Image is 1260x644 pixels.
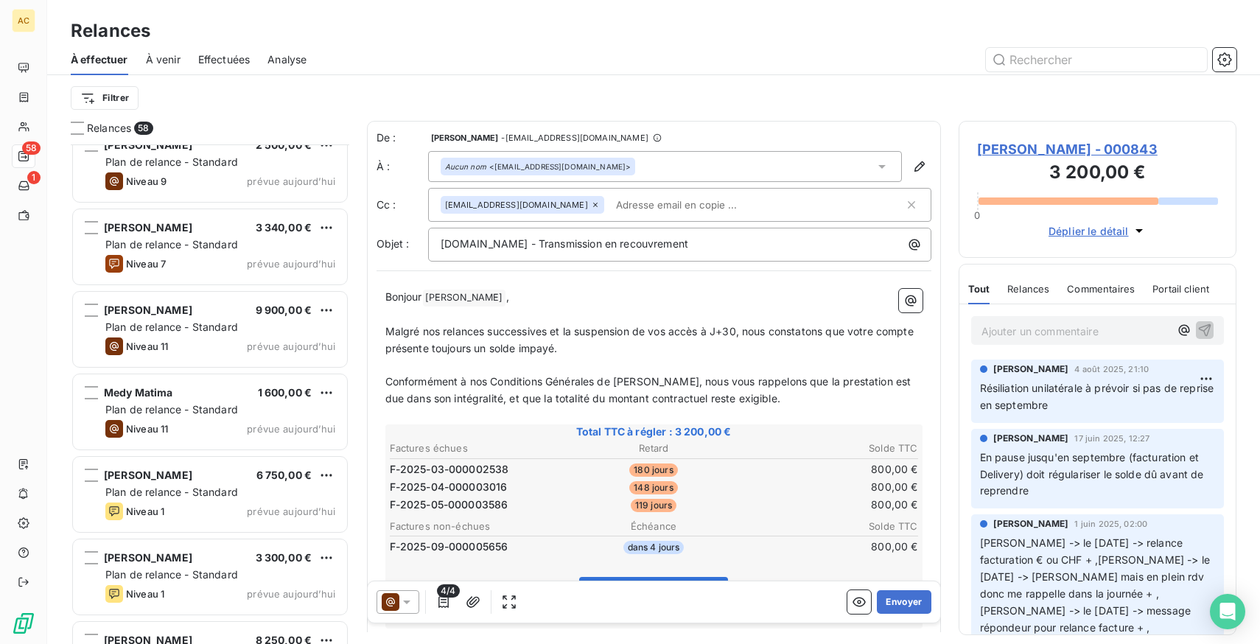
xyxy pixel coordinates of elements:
[389,519,564,534] th: Factures non-échues
[126,175,167,187] span: Niveau 9
[126,505,164,517] span: Niveau 1
[389,539,564,555] td: F-2025-09-000005656
[105,403,238,416] span: Plan de relance - Standard
[105,568,238,581] span: Plan de relance - Standard
[247,258,335,270] span: prévue aujourd’hui
[566,441,741,456] th: Retard
[377,159,428,174] label: À :
[1044,223,1151,239] button: Déplier le détail
[743,539,918,555] td: 800,00 €
[980,451,1207,497] span: En pause jusqu'en septembre (facturation et Delivery) doit régulariser le solde dû avant de repre...
[1152,283,1209,295] span: Portail client
[1074,365,1149,374] span: 4 août 2025, 21:10
[1210,594,1245,629] div: Open Intercom Messenger
[71,52,128,67] span: À effectuer
[126,423,168,435] span: Niveau 11
[631,499,676,512] span: 119 jours
[623,541,685,554] span: dans 4 jours
[445,200,588,209] span: [EMAIL_ADDRESS][DOMAIN_NAME]
[126,588,164,600] span: Niveau 1
[986,48,1207,71] input: Rechercher
[247,505,335,517] span: prévue aujourd’hui
[105,155,238,168] span: Plan de relance - Standard
[629,481,677,494] span: 148 jours
[501,133,648,142] span: - [EMAIL_ADDRESS][DOMAIN_NAME]
[134,122,153,135] span: 58
[247,340,335,352] span: prévue aujourd’hui
[126,340,168,352] span: Niveau 11
[1074,519,1147,528] span: 1 juin 2025, 02:00
[377,130,428,145] span: De :
[445,161,631,172] div: <[EMAIL_ADDRESS][DOMAIN_NAME]>
[974,209,980,221] span: 0
[1049,223,1129,239] span: Déplier le détail
[977,139,1219,159] span: [PERSON_NAME] - 000843
[27,171,41,184] span: 1
[146,52,181,67] span: À venir
[390,480,508,494] span: F-2025-04-000003016
[993,517,1069,531] span: [PERSON_NAME]
[743,441,918,456] th: Solde TTC
[610,194,780,216] input: Adresse email en copie ...
[12,612,35,635] img: Logo LeanPay
[980,382,1217,411] span: Résiliation unilatérale à prévoir si pas de reprise en septembre
[431,133,499,142] span: [PERSON_NAME]
[423,290,505,307] span: [PERSON_NAME]
[1074,434,1149,443] span: 17 juin 2025, 12:27
[993,363,1069,376] span: [PERSON_NAME]
[743,479,918,495] td: 800,00 €
[1007,283,1049,295] span: Relances
[441,237,689,250] span: [DOMAIN_NAME] - Transmission en recouvrement
[385,325,917,354] span: Malgré nos relances successives et la suspension de vos accès à J+30, nous constatons que votre c...
[377,237,410,250] span: Objet :
[389,441,564,456] th: Factures échues
[247,423,335,435] span: prévue aujourd’hui
[256,304,312,316] span: 9 900,00 €
[1067,283,1135,295] span: Commentaires
[71,86,139,110] button: Filtrer
[105,321,238,333] span: Plan de relance - Standard
[256,469,312,481] span: 6 750,00 €
[977,159,1219,189] h3: 3 200,00 €
[71,144,349,644] div: grid
[22,141,41,155] span: 58
[258,386,312,399] span: 1 600,00 €
[968,283,990,295] span: Tout
[105,486,238,498] span: Plan de relance - Standard
[71,18,150,44] h3: Relances
[390,462,509,477] span: F-2025-03-000002538
[743,497,918,513] td: 800,00 €
[566,519,741,534] th: Échéance
[385,375,914,405] span: Conformément à nos Conditions Générales de [PERSON_NAME], nous vous rappelons que la prestation e...
[743,461,918,477] td: 800,00 €
[993,432,1069,445] span: [PERSON_NAME]
[247,175,335,187] span: prévue aujourd’hui
[87,121,131,136] span: Relances
[506,290,509,303] span: ,
[104,386,173,399] span: Medy Matima
[104,221,192,234] span: [PERSON_NAME]
[877,590,931,614] button: Envoyer
[256,139,312,151] span: 2 500,00 €
[445,161,486,172] em: Aucun nom
[247,588,335,600] span: prévue aujourd’hui
[126,258,166,270] span: Niveau 7
[104,469,192,481] span: [PERSON_NAME]
[743,519,918,534] th: Solde TTC
[105,238,238,251] span: Plan de relance - Standard
[388,424,920,439] span: Total TTC à régler : 3 200,00 €
[437,584,459,598] span: 4/4
[256,551,312,564] span: 3 300,00 €
[256,221,312,234] span: 3 340,00 €
[385,290,422,303] span: Bonjour
[629,463,677,477] span: 180 jours
[267,52,307,67] span: Analyse
[377,197,428,212] label: Cc :
[104,139,192,151] span: [PERSON_NAME]
[104,551,192,564] span: [PERSON_NAME]
[198,52,251,67] span: Effectuées
[390,497,508,512] span: F-2025-05-000003586
[12,9,35,32] div: AC
[104,304,192,316] span: [PERSON_NAME]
